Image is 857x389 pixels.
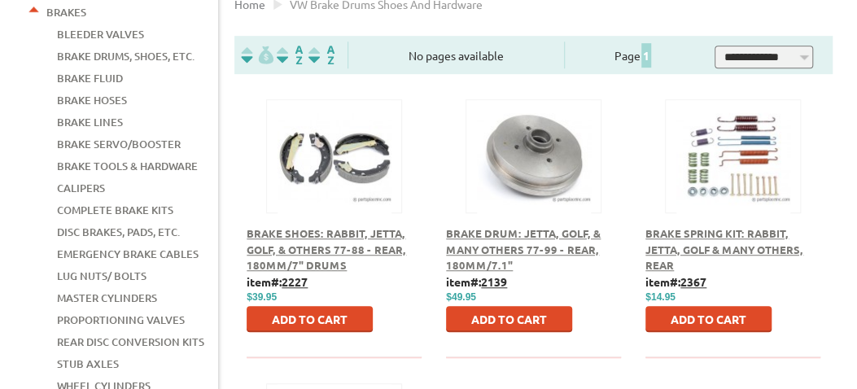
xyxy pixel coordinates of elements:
a: Brake Drum: Jetta, Golf, & Many Others 77-99 - Rear, 180mm/7.1" [446,226,601,272]
span: 1 [641,43,651,68]
a: Brake Lines [57,111,123,133]
a: Brake Tools & Hardware [57,155,198,177]
a: Brake Hoses [57,90,127,111]
a: Calipers [57,177,105,199]
b: item#: [446,274,507,289]
a: Rear Disc Conversion Kits [57,331,204,352]
b: item#: [247,274,308,289]
a: Brake Drums, Shoes, Etc. [57,46,195,67]
img: filterpricelow.svg [241,46,273,64]
a: Lug Nuts/ Bolts [57,265,146,286]
div: Page [564,42,701,68]
a: Brakes [46,2,86,23]
b: item#: [645,274,706,289]
u: 2139 [481,274,507,289]
u: 2227 [282,274,308,289]
a: Master Cylinders [57,287,157,308]
a: Disc Brakes, Pads, Etc. [57,221,180,243]
span: Add to Cart [471,312,547,326]
button: Add to Cart [247,306,373,332]
a: Brake Fluid [57,68,123,89]
a: Proportioning Valves [57,309,185,330]
u: 2367 [680,274,706,289]
a: Bleeder Valves [57,24,144,45]
span: $14.95 [645,291,676,303]
img: Sort by Headline [273,46,306,64]
a: Complete Brake Kits [57,199,173,221]
span: Add to Cart [671,312,746,326]
div: No pages available [348,47,564,64]
button: Add to Cart [645,306,772,332]
img: Sort by Sales Rank [305,46,338,64]
a: Stub Axles [57,353,119,374]
span: $49.95 [446,291,476,303]
a: Emergency Brake Cables [57,243,199,264]
a: Brake Shoes: Rabbit, Jetta, Golf, & Others 77-88 - Rear, 180mm/7" drums [247,226,406,272]
span: $39.95 [247,291,277,303]
span: Add to Cart [272,312,348,326]
button: Add to Cart [446,306,572,332]
a: Brake Spring Kit: Rabbit, Jetta, Golf & Many Others, Rear [645,226,803,272]
a: Brake Servo/Booster [57,133,181,155]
